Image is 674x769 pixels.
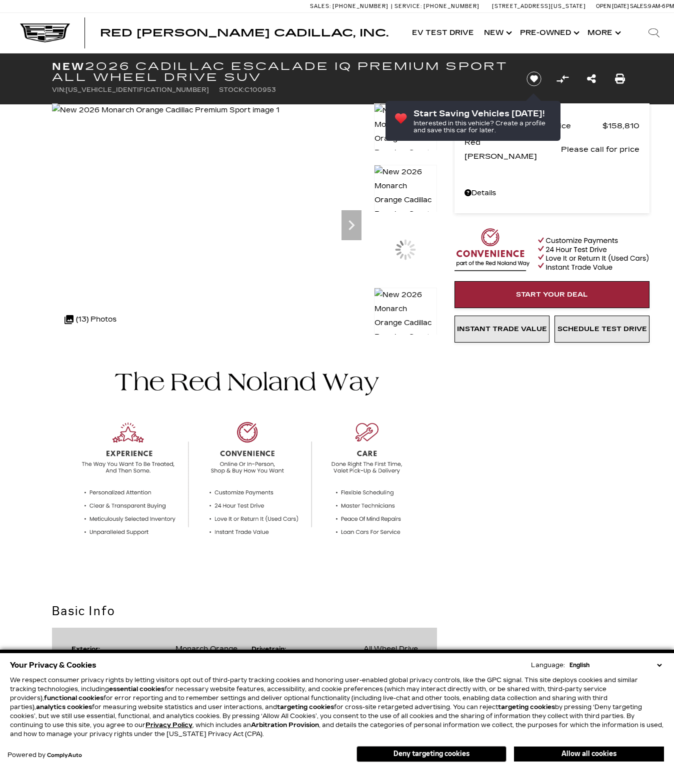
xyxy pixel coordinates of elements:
span: C100953 [244,86,276,93]
a: Details [464,186,639,200]
a: Schedule Test Drive [554,316,649,343]
span: Open [DATE] [596,3,629,9]
span: Monarch Orange [175,645,237,653]
span: $158,810 [602,119,639,133]
a: New [479,13,515,53]
a: Instant Trade Value [454,316,549,343]
img: New 2026 Monarch Orange Cadillac Premium Sport image 1 [374,103,437,174]
div: Next [341,210,361,240]
a: MSRP - Total Vehicle Price $158,810 [464,119,639,133]
button: More [582,13,624,53]
img: New 2026 Monarch Orange Cadillac Premium Sport image 4 [374,288,437,359]
img: New 2026 Monarch Orange Cadillac Premium Sport image 2 [374,165,437,236]
span: Red [PERSON_NAME] [464,135,561,163]
span: [PHONE_NUMBER] [423,3,479,9]
span: MSRP - Total Vehicle Price [464,119,602,133]
button: Compare vehicle [555,71,570,86]
span: 9 AM-6 PM [648,3,674,9]
button: Save vehicle [523,71,545,87]
a: ComplyAuto [47,753,82,759]
span: Sales: [310,3,331,9]
p: We respect consumer privacy rights by letting visitors opt out of third-party tracking cookies an... [10,676,664,739]
strong: New [52,60,85,72]
strong: analytics cookies [36,704,92,711]
strong: Arbitration Provision [251,722,319,729]
a: Red [PERSON_NAME] Please call for price [464,135,639,163]
a: Share this New 2026 Cadillac ESCALADE IQ Premium Sport All Wheel Drive SUV [587,72,596,86]
a: Red [PERSON_NAME] Cadillac, Inc. [100,28,388,38]
span: Sales: [630,3,648,9]
h2: Basic Info [52,602,437,620]
span: Stock: [219,86,244,93]
span: Please call for price [561,142,639,156]
select: Language Select [567,661,664,670]
div: Exterior: [71,645,105,653]
span: [US_VEHICLE_IDENTIFICATION_NUMBER] [65,86,209,93]
strong: essential cookies [109,686,164,693]
h1: 2026 Cadillac ESCALADE IQ Premium Sport All Wheel Drive SUV [52,61,509,83]
div: Drivetrain: [251,645,291,653]
span: [PHONE_NUMBER] [332,3,388,9]
a: Start Your Deal [454,281,649,308]
div: Powered by [7,752,82,759]
a: Pre-Owned [515,13,582,53]
img: Cadillac Dark Logo with Cadillac White Text [20,23,70,42]
div: Language: [531,662,565,668]
a: EV Test Drive [407,13,479,53]
span: Red [PERSON_NAME] Cadillac, Inc. [100,27,388,39]
strong: functional cookies [44,695,103,702]
a: Print this New 2026 Cadillac ESCALADE IQ Premium Sport All Wheel Drive SUV [615,72,625,86]
div: (13) Photos [59,308,121,332]
button: Allow all cookies [514,747,664,762]
a: [STREET_ADDRESS][US_STATE] [492,3,586,9]
strong: targeting cookies [498,704,555,711]
span: Start Your Deal [516,291,588,299]
button: Deny targeting cookies [356,746,506,762]
span: Your Privacy & Cookies [10,658,96,672]
a: Privacy Policy [145,722,192,729]
span: All Wheel Drive [363,645,418,653]
span: Instant Trade Value [457,325,547,333]
span: VIN: [52,86,65,93]
span: Schedule Test Drive [557,325,647,333]
a: Service: [PHONE_NUMBER] [391,3,482,9]
img: New 2026 Monarch Orange Cadillac Premium Sport image 1 [52,103,279,117]
strong: targeting cookies [277,704,334,711]
iframe: YouTube video player [454,348,649,505]
a: Sales: [PHONE_NUMBER] [310,3,391,9]
span: Service: [394,3,422,9]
